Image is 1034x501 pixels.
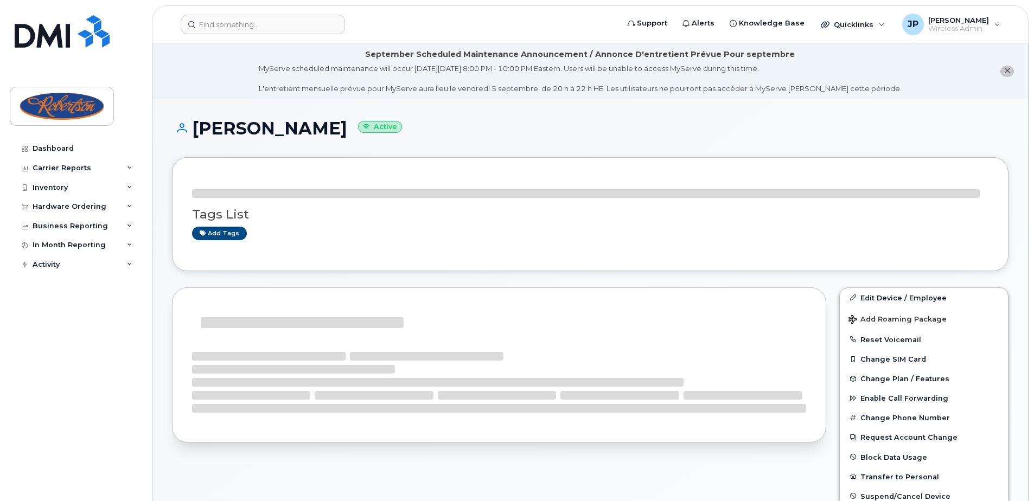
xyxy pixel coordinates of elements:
[840,330,1008,349] button: Reset Voicemail
[192,208,988,221] h3: Tags List
[840,369,1008,388] button: Change Plan / Features
[840,408,1008,427] button: Change Phone Number
[840,447,1008,467] button: Block Data Usage
[840,288,1008,307] a: Edit Device / Employee
[840,467,1008,486] button: Transfer to Personal
[365,49,795,60] div: September Scheduled Maintenance Announcement / Annonce D'entretient Prévue Pour septembre
[840,307,1008,330] button: Add Roaming Package
[358,121,402,133] small: Active
[172,119,1009,138] h1: [PERSON_NAME]
[840,349,1008,369] button: Change SIM Card
[860,394,948,402] span: Enable Call Forwarding
[192,227,247,240] a: Add tags
[860,375,949,383] span: Change Plan / Features
[848,315,947,325] span: Add Roaming Package
[840,388,1008,408] button: Enable Call Forwarding
[1000,66,1014,77] button: close notification
[259,63,902,94] div: MyServe scheduled maintenance will occur [DATE][DATE] 8:00 PM - 10:00 PM Eastern. Users will be u...
[840,427,1008,447] button: Request Account Change
[860,492,950,500] span: Suspend/Cancel Device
